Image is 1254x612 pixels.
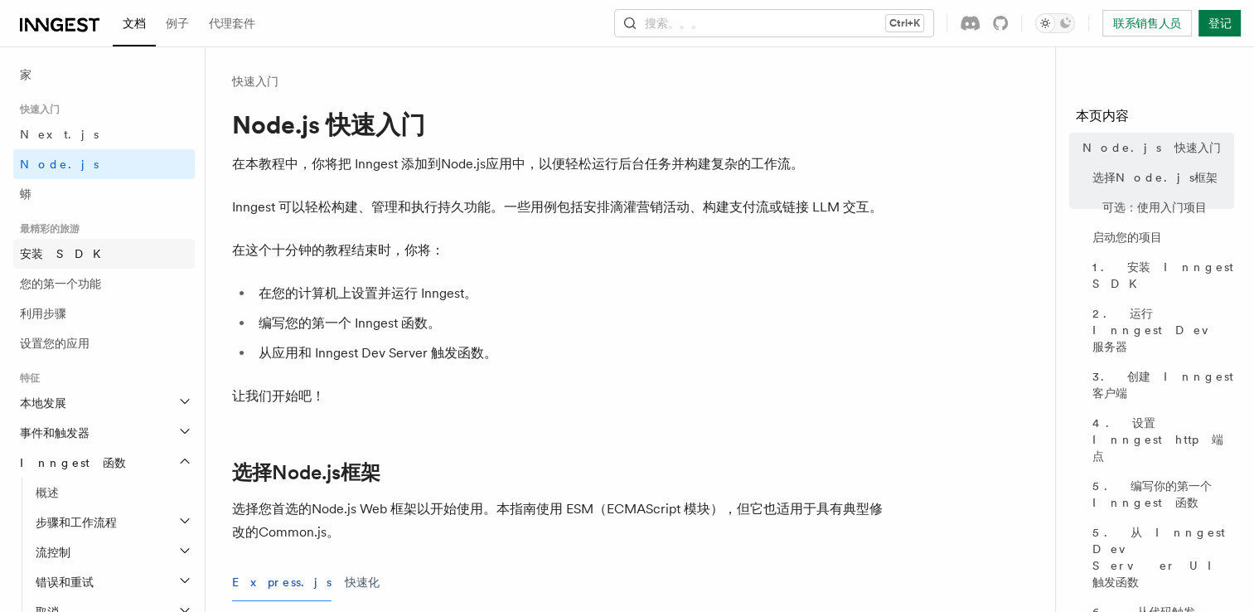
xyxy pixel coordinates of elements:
li: 从应用和 Inngest Dev Server 触发函数。 [254,342,895,365]
button: 本地发展 [13,388,195,418]
a: 可选：使用入门项目 [1096,192,1234,222]
a: Node.js [13,149,195,179]
span: 利用步骤 [20,307,66,320]
button: 切换深色模式 [1035,13,1075,33]
p: 选择您首选的Node.js Web 框架以开始使用。本指南使用 ESM（ECMAScript 模块），但它也适用于具有典型修改的Common.js。 [232,498,895,544]
a: Node.js 快速入门 [1076,133,1234,163]
a: 4. 设置 Inngest http 端点 [1086,408,1234,471]
a: 3. 创建 Inngest 客户端 [1086,362,1234,408]
a: 利用步骤 [13,299,195,328]
a: 代理套件 [199,5,265,45]
span: 5. 编写你的第一个 Inngest 函数 [1092,478,1234,511]
a: 选择Node.js框架 [232,461,380,484]
p: 在这个十分钟的教程结束时，你将： [232,239,895,262]
a: 5. 编写你的第一个 Inngest 函数 [1086,471,1234,517]
span: 快速入门 [13,103,60,116]
span: 您的第一个功能 [20,277,101,290]
span: 4. 设置 Inngest http 端点 [1092,415,1234,464]
span: 选择Node.js框架 [1092,169,1218,186]
button: 事件和触发器 [13,418,195,448]
span: 特征 [13,372,40,385]
button: Inngest 函数 [13,448,195,478]
kbd: Ctrl+K [886,15,923,32]
button: 流控制 [29,537,195,567]
a: 文档 [113,5,156,46]
p: Inngest 可以轻松构建、管理和执行持久功能。一些用例包括安排滴灌营销活动、构建支付流或链接 LLM 交互。 [232,196,895,219]
button: 错误和重试 [29,567,195,597]
a: 设置您的应用 [13,328,195,358]
span: 最精彩的旅游 [13,222,80,236]
span: 可选：使用入门项目 [1102,199,1207,216]
span: 启动您的项目 [1092,229,1162,245]
font: 家 [20,68,31,81]
span: 5. 从 Inngest Dev Server UI 触发函数 [1092,524,1234,590]
font: 搜索。。。 [645,15,703,32]
a: 家 [13,60,195,90]
span: 文档 [123,17,146,30]
span: Inngest 函数 [13,454,126,471]
span: 1. 安装 Inngest SDK [1092,259,1234,292]
span: 本地发展 [13,395,66,411]
h1: Node.js 快速入门 [232,109,895,139]
span: 流控制 [29,544,70,561]
a: 蟒 [13,179,195,209]
span: 事件和触发器 [13,425,90,441]
span: 概述 [36,486,59,499]
a: 启动您的项目 [1086,222,1234,252]
span: 设置您的应用 [20,337,90,350]
a: 1. 安装 Inngest SDK [1086,252,1234,299]
a: 联系销售人员 [1102,10,1192,36]
a: 快速入门 [232,73,278,90]
li: 在您的计算机上设置并运行 Inngest。 [254,282,895,305]
h4: 本页内容 [1076,106,1234,133]
span: 错误和重试 [29,574,94,590]
button: 步骤和工作流程 [29,508,195,537]
a: 概述 [29,478,195,508]
span: 蟒 [20,187,31,201]
a: 安装 SDK [13,239,195,269]
a: 您的第一个功能 [13,269,195,299]
span: 步骤和工作流程 [29,514,117,531]
span: 安装 SDK [20,247,111,260]
span: Next.js [20,128,99,141]
button: 搜索。。。Ctrl+K [615,10,933,36]
a: 选择Node.js框架 [1086,163,1234,192]
p: 在本教程中，你将把 Inngest 添加到Node.js应用中，以便轻松运行后台任务并构建复杂的工作流。 [232,153,895,176]
span: 例子 [166,17,189,30]
a: 5. 从 Inngest Dev Server UI 触发函数 [1086,517,1234,597]
a: 2. 运行 Inngest Dev 服务器 [1086,299,1234,362]
li: 编写您的第一个 Inngest 函数。 [254,312,895,335]
a: Next.js [13,119,195,149]
span: 2. 运行 Inngest Dev 服务器 [1092,305,1234,355]
button: Express.js [232,564,332,601]
a: 例子 [156,5,199,45]
button: 快速化 [345,564,380,601]
a: 登记 [1198,10,1241,36]
span: 代理套件 [209,17,255,30]
span: 3. 创建 Inngest 客户端 [1092,368,1234,401]
span: Node.js [20,158,99,171]
p: 让我们开始吧！ [232,385,895,408]
span: Node.js 快速入门 [1082,139,1221,156]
